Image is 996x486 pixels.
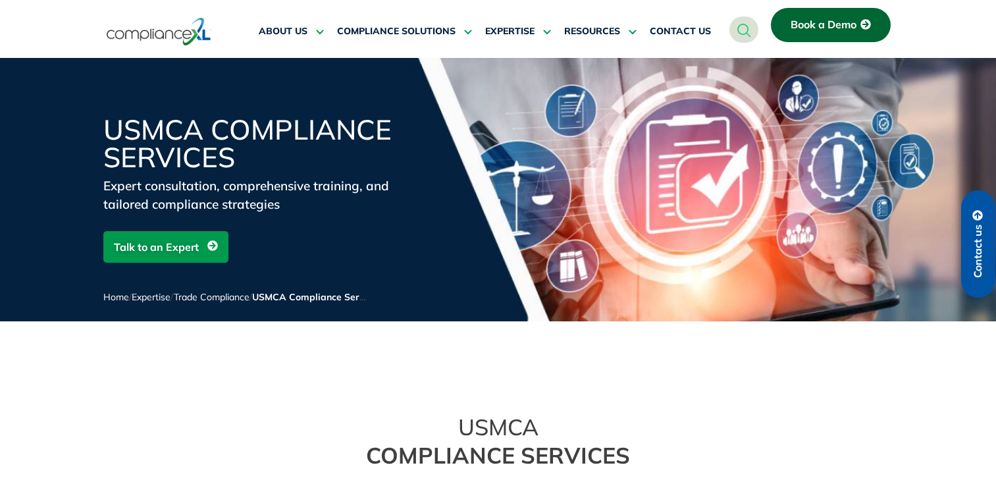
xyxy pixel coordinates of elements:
span: COMPLIANCE SOLUTIONS [337,26,456,38]
strong: COMPLIANCE SERVICES [366,441,630,470]
a: Talk to an Expert [103,231,228,263]
span: EXPERTISE [485,26,535,38]
a: RESOURCES [564,16,637,47]
span: CONTACT US [650,26,711,38]
a: Trade Compliance [174,291,249,303]
div: Expert consultation, comprehensive training, and tailored compliance strategies [103,176,419,213]
h2: USMCA [103,414,893,470]
a: Home [103,291,129,303]
a: navsearch-button [729,16,758,43]
span: / / / [103,291,382,303]
a: CONTACT US [650,16,711,47]
span: Talk to an Expert [114,234,199,259]
a: ABOUT US [259,16,324,47]
img: logo-one.svg [107,16,211,47]
a: Expertise [132,291,170,303]
span: Contact us [972,225,984,278]
span: Book a Demo [791,19,856,31]
a: Contact us [961,190,995,298]
a: Book a Demo [771,8,891,42]
a: EXPERTISE [485,16,551,47]
h1: USMCA Compliance Services [103,116,419,171]
span: USMCA Compliance Services [252,291,382,303]
a: COMPLIANCE SOLUTIONS [337,16,472,47]
span: ABOUT US [259,26,307,38]
span: RESOURCES [564,26,620,38]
